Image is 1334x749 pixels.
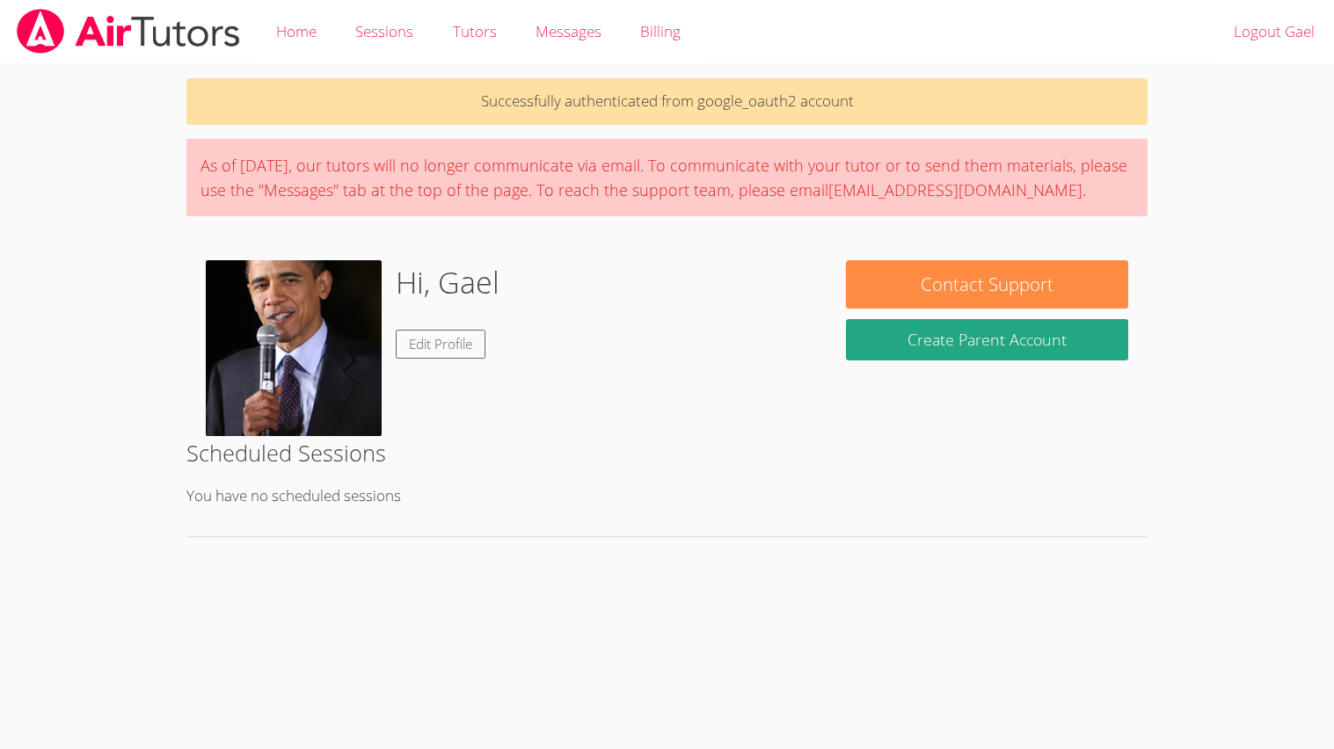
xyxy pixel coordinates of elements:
img: airtutors_banner-c4298cdbf04f3fff15de1276eac7730deb9818008684d7c2e4769d2f7ddbe033.png [15,9,242,54]
p: You have no scheduled sessions [186,484,1147,509]
div: As of [DATE], our tutors will no longer communicate via email. To communicate with your tutor or ... [186,139,1147,216]
button: Contact Support [846,260,1127,309]
p: Successfully authenticated from google_oauth2 account [186,78,1147,125]
span: Messages [536,21,601,41]
h2: Scheduled Sessions [186,436,1147,469]
a: Edit Profile [396,330,485,359]
img: Screenshot%202023-09-08%201.01.15%20PM.png [206,260,382,436]
h1: Hi, Gael [396,260,499,305]
button: Create Parent Account [846,319,1127,360]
